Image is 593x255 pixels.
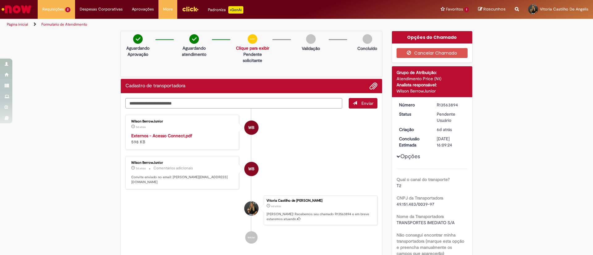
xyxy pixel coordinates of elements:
img: ServiceNow [1,3,32,15]
span: Requisições [42,6,64,12]
span: 6d atrás [271,204,281,208]
span: Vitoria Castilho De Angelis [540,6,588,12]
img: img-circle-grey.png [306,34,316,44]
div: Analista responsável: [397,82,468,88]
a: Formulário de Atendimento [41,22,87,27]
div: Opções do Chamado [392,31,473,43]
button: Enviar [349,98,377,109]
p: Aguardando Aprovação [123,45,152,57]
b: CNPJ da Transportadora [397,195,443,201]
p: Aguardando atendimento [179,45,208,57]
div: Grupo de Atribuição: [397,69,468,76]
div: Padroniza [208,6,243,14]
p: Concluído [357,45,377,51]
span: Favoritos [446,6,463,12]
time: 24/09/2025 16:09:19 [437,127,452,132]
img: check-circle-green.png [133,34,143,44]
p: Validação [302,45,320,51]
p: [PERSON_NAME]! Recebemos seu chamado R13563894 e em breve estaremos atuando. [267,212,374,221]
button: Adicionar anexos [369,82,377,90]
span: TRANSPORTES IMEDIATO S/A [397,220,455,225]
textarea: Digite sua mensagem aqui... [125,98,342,109]
div: R13563894 [437,102,465,108]
small: Comentários adicionais [154,166,193,171]
a: Rascunhos [478,6,506,12]
span: 1 [464,7,469,12]
span: 2 [65,7,70,12]
span: Enviar [361,101,373,106]
dt: Criação [394,126,432,133]
span: WB [248,120,254,135]
img: circle-minus.png [248,34,257,44]
span: Despesas Corporativas [80,6,123,12]
div: Wilson BerrowJunior [131,161,234,165]
h2: Cadastro de transportadora Histórico de tíquete [125,83,185,89]
span: WB [248,162,254,176]
ul: Histórico de tíquete [125,109,377,250]
img: img-circle-grey.png [363,34,372,44]
div: [DATE] 16:09:24 [437,136,465,148]
div: Pendente Usuário [437,111,465,123]
div: Wilson BerrowJunior [244,121,259,135]
img: click_logo_yellow_360x200.png [182,4,199,14]
dt: Conclusão Estimada [394,136,432,148]
p: Pendente solicitante [236,51,269,64]
span: 49.151.483/0039-97 [397,201,434,207]
time: 24/09/2025 16:09:19 [271,204,281,208]
div: 24/09/2025 16:09:19 [437,126,465,133]
span: T2 [397,183,401,188]
div: Wilson BerrowJunior [397,88,468,94]
b: Nome da Transportadora [397,214,444,219]
a: Clique para exibir [236,45,269,51]
span: 5d atrás [136,167,146,170]
a: Externos - Acesso Connect.pdf [131,133,192,138]
button: Cancelar Chamado [397,48,468,58]
img: check-circle-green.png [189,34,199,44]
p: +GenAi [228,6,243,14]
div: 598 KB [131,133,234,145]
dt: Status [394,111,432,117]
span: 5d atrás [136,125,146,129]
div: Wilson BerrowJunior [131,120,234,123]
div: Atendimento Price (N1) [397,76,468,82]
ul: Trilhas de página [5,19,391,30]
span: Aprovações [132,6,154,12]
dt: Número [394,102,432,108]
p: Convite enviado no email: [PERSON_NAME][EMAIL_ADDRESS][DOMAIN_NAME] [131,175,234,184]
div: Vitoria Castilho de Angelis [244,201,259,216]
a: Página inicial [7,22,28,27]
span: 6d atrás [437,127,452,132]
time: 25/09/2025 12:23:55 [136,167,146,170]
div: Wilson BerrowJunior [244,162,259,176]
li: Vitoria Castilho de Angelis [125,195,377,225]
div: Vitoria Castilho de [PERSON_NAME] [267,199,374,203]
b: Qual o canal do transporte? [397,177,450,182]
span: Rascunhos [483,6,506,12]
time: 25/09/2025 12:24:02 [136,125,146,129]
span: More [163,6,173,12]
